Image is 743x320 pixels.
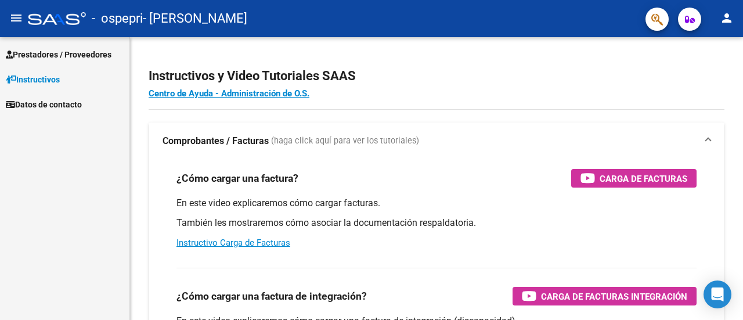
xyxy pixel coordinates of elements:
[704,281,731,308] div: Open Intercom Messenger
[176,288,367,304] h3: ¿Cómo cargar una factura de integración?
[149,123,724,160] mat-expansion-panel-header: Comprobantes / Facturas (haga click aquí para ver los tutoriales)
[143,6,247,31] span: - [PERSON_NAME]
[9,11,23,25] mat-icon: menu
[163,135,269,148] strong: Comprobantes / Facturas
[176,217,697,229] p: También les mostraremos cómo asociar la documentación respaldatoria.
[149,65,724,87] h2: Instructivos y Video Tutoriales SAAS
[6,98,82,111] span: Datos de contacto
[6,48,111,61] span: Prestadores / Proveedores
[600,171,687,186] span: Carga de Facturas
[6,73,60,86] span: Instructivos
[720,11,734,25] mat-icon: person
[513,287,697,305] button: Carga de Facturas Integración
[176,170,298,186] h3: ¿Cómo cargar una factura?
[92,6,143,31] span: - ospepri
[541,289,687,304] span: Carga de Facturas Integración
[149,88,309,99] a: Centro de Ayuda - Administración de O.S.
[271,135,419,148] span: (haga click aquí para ver los tutoriales)
[176,238,290,248] a: Instructivo Carga de Facturas
[176,197,697,210] p: En este video explicaremos cómo cargar facturas.
[571,169,697,188] button: Carga de Facturas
